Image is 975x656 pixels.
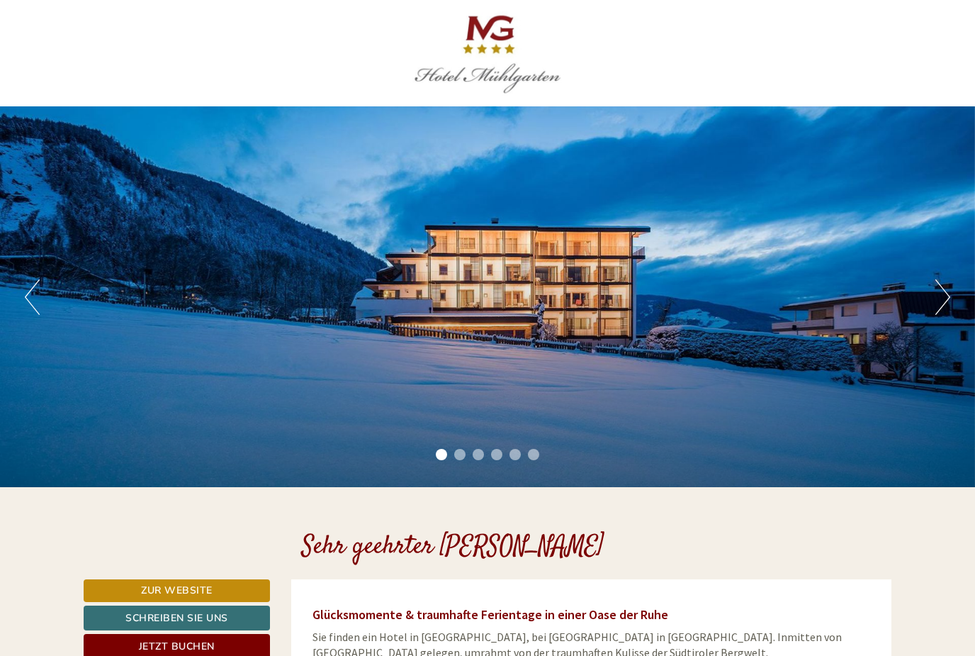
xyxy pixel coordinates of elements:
[84,579,270,602] a: Zur Website
[84,606,270,630] a: Schreiben Sie uns
[302,533,604,562] h1: Sehr geehrter [PERSON_NAME]
[25,279,40,315] button: Previous
[935,279,950,315] button: Next
[312,606,668,623] span: Glücksmomente & traumhafte Ferientage in einer Oase der Ruhe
